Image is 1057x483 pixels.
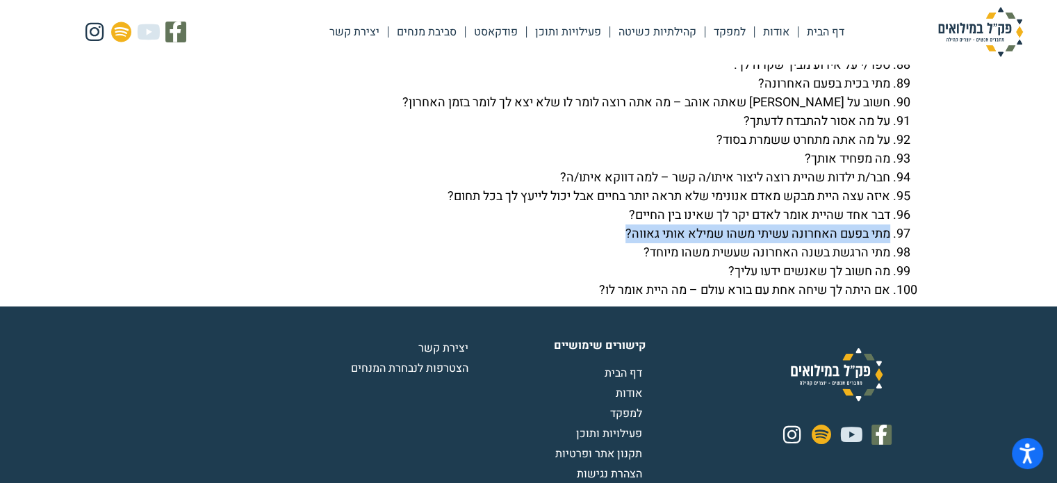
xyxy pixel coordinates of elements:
[321,16,853,48] nav: Menu
[140,93,890,112] li: חשוב על [PERSON_NAME] שאתה אוהב – מה אתה רוצה לומר לו שלא יצא לך לומר בזמן האחרון?
[140,243,890,262] li: מתי הרגשת בשנה האחרונה שעשית משהו מיוחד?
[705,16,754,48] a: למפקד
[140,206,890,224] li: דבר אחד שהיית אומר לאדם יקר לך שאינו בין החיים?
[610,16,705,48] a: קהילתיות כשיטה
[140,131,890,149] li: על מה אתה מתחרט ששמרת בסוד?
[351,360,472,377] span: הצטרפות לנבחרת המנחים
[321,16,388,48] a: יצירת קשר
[140,149,890,168] li: מה מפחיד אותך?
[527,16,609,48] a: פעילויות ותוכן
[418,340,472,357] span: יצירת קשר
[755,16,798,48] a: אודות
[798,16,853,48] a: דף הבית
[577,466,646,482] span: הצהרת נגישות
[140,224,890,243] li: מתי בפעם האחרונה עשיתי משהו שמילא אותי גאווה?
[472,365,646,382] a: דף הבית
[140,187,890,206] li: איזה עצה היית מבקש מאדם אנונימי שלא תראה יותר בחיים אבל יכול לייעץ לך בכל תחום?
[140,74,890,93] li: מתי בכית בפעם האחרונה?
[298,360,472,377] a: הצטרפות לנבחרת המנחים
[472,466,646,482] a: הצהרת נגישות
[605,365,646,382] span: דף הבית
[610,405,646,422] span: למפקד
[576,425,646,442] span: פעילויות ותוכן
[555,445,646,462] span: תקנון אתר ופרטיות
[140,112,890,131] li: על מה אסור להתבדח לדעתך?
[554,337,646,354] b: קישורים שימושיים
[140,168,890,187] li: חבר/ת ילדות שהיית רוצה ליצור איתו/ה קשר – למה דווקא איתו/ה?
[298,340,472,357] a: יצירת קשר
[140,56,890,74] li: ספר/י על אירוע מביך שקרה לך.
[616,385,646,402] span: אודות
[911,7,1050,57] img: פק"ל
[140,262,890,281] li: מה חשוב לך שאנשים ידעו עליך?
[472,385,646,402] a: אודות
[140,281,890,300] li: אם היתה לך שיחה אחת עם בורא עולם – מה היית אומר לו?
[466,16,526,48] a: פודקאסט
[388,16,465,48] a: סביבת מנחים
[472,425,646,442] a: פעילויות ותוכן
